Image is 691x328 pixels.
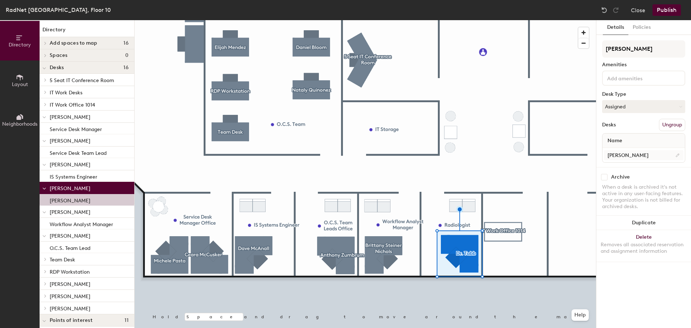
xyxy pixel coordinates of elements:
p: O.C.S. Team Lead [50,243,90,251]
button: Assigned [602,100,685,113]
span: [PERSON_NAME] [50,233,90,239]
div: Desks [602,122,616,128]
div: RadNet [GEOGRAPHIC_DATA], Floor 10 [6,5,111,14]
span: RDP Workstation [50,269,90,275]
button: Publish [652,4,681,16]
span: 0 [125,53,128,58]
p: [PERSON_NAME] [50,196,90,204]
button: Help [572,309,589,321]
input: Unnamed desk [604,150,683,160]
button: Duplicate [596,216,691,230]
span: [PERSON_NAME] [50,281,90,287]
span: 16 [123,65,128,71]
div: When a desk is archived it's not active in any user-facing features. Your organization is not bil... [602,184,685,210]
span: Layout [12,81,28,87]
span: [PERSON_NAME] [50,185,90,192]
span: [PERSON_NAME] [50,209,90,215]
img: Redo [612,6,619,14]
span: IT Work Desks [50,90,82,96]
img: Undo [601,6,608,14]
p: Service Desk Team Lead [50,148,107,156]
span: [PERSON_NAME] [50,138,90,144]
p: Workflow Analyst Manager [50,219,113,228]
span: Points of interest [50,318,92,323]
span: Name [604,134,626,147]
span: 5 Seat IT Conference Room [50,77,114,84]
p: IS Systems Engineer [50,172,97,180]
span: 11 [125,318,128,323]
h1: Directory [40,26,134,37]
span: [PERSON_NAME] [50,293,90,300]
span: Desks [50,65,64,71]
span: Spaces [50,53,68,58]
span: [PERSON_NAME] [50,162,90,168]
span: [PERSON_NAME] [50,306,90,312]
button: Policies [628,20,655,35]
button: DeleteRemoves all associated reservation and assignment information [596,230,691,262]
span: Team Desk [50,257,75,263]
div: Desk Type [602,91,685,97]
span: [PERSON_NAME] [50,114,90,120]
button: Details [603,20,628,35]
button: Close [631,4,645,16]
div: Amenities [602,62,685,68]
span: Add spaces to map [50,40,98,46]
span: Directory [9,42,31,48]
button: Ungroup [659,119,685,131]
span: Neighborhoods [2,121,37,127]
p: Service Desk Manager [50,124,102,132]
div: Removes all associated reservation and assignment information [601,242,687,255]
input: Add amenities [606,73,670,82]
div: Archive [611,174,630,180]
span: IT Work Office 1014 [50,102,95,108]
span: 16 [123,40,128,46]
